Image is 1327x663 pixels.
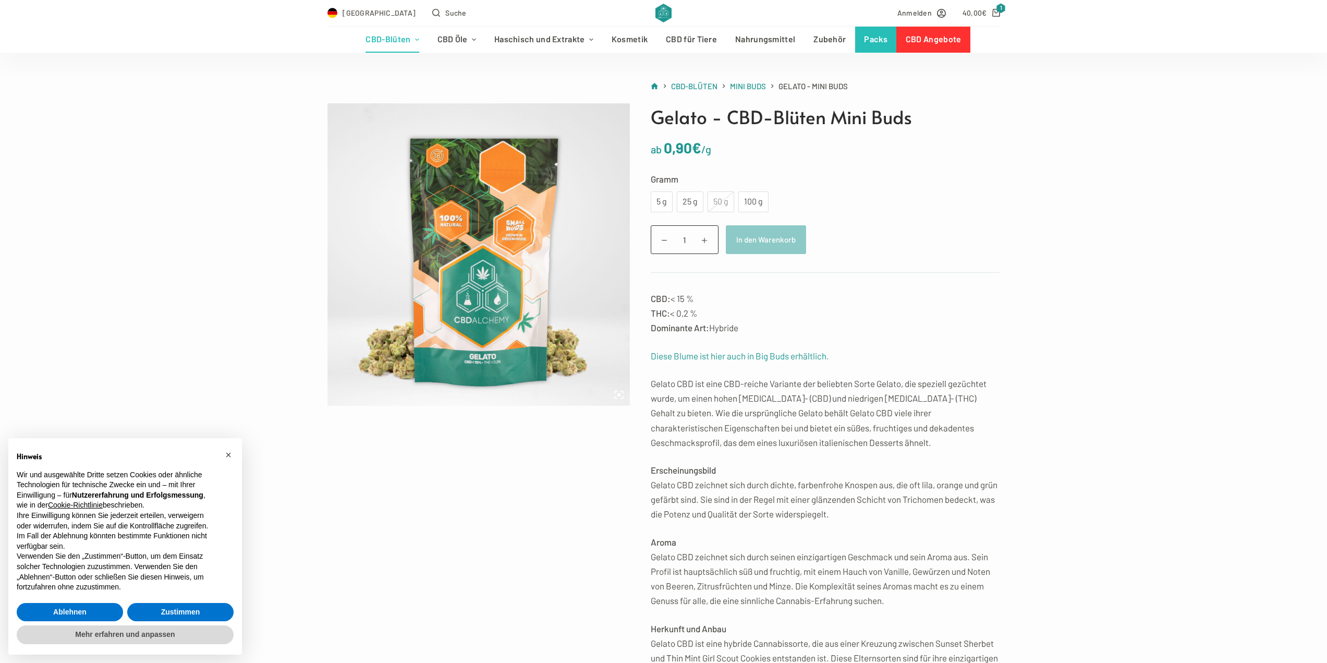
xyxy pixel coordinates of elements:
[897,7,932,19] span: Anmelden
[225,449,232,461] span: ×
[17,451,217,462] h2: Hinweis
[683,195,697,209] div: 25 g
[745,195,762,209] div: 100 g
[778,80,848,93] span: Gelato - Mini Buds
[726,27,805,53] a: Nahrungsmittel
[651,535,1000,608] p: Gelato CBD zeichnet sich durch seinen einzigartigen Geschmack und sein Aroma aus. Sein Profil ist...
[651,225,719,254] input: Produktmenge
[357,27,428,53] a: CBD-Blüten
[445,7,467,19] span: Suche
[602,27,656,53] a: Kosmetik
[651,623,726,634] strong: Herkunft und Anbau
[671,81,717,91] span: CBD-Blüten
[963,7,1000,19] a: Shopping cart
[651,172,1000,186] label: Gramm
[127,603,234,622] button: Zustimmen
[220,447,237,463] button: Schließen Sie diesen Hinweis
[651,322,709,333] strong: Dominante Art:
[651,376,1000,449] p: Gelato CBD ist eine CBD-reiche Variante der beliebten Sorte Gelato, die speziell gezüchtet wurde,...
[485,27,602,53] a: Haschisch und Extrakte
[896,27,970,53] a: CBD Angebote
[327,8,338,18] img: DE Flag
[963,8,987,17] bdi: 40,00
[651,351,829,361] a: Diese Blume ist hier auch in Big Buds erhältlich.
[855,27,897,53] a: Packs
[17,625,234,644] button: Mehr erfahren und anpassen
[432,7,466,19] button: Open search form
[327,103,630,406] img: smallbuds-gelato-doypack
[651,463,1000,521] p: Gelato CBD zeichnet sich durch dichte, farbenfrohe Knospen aus, die oft lila, orange und grün gef...
[651,103,1000,131] h1: Gelato - CBD-Blüten Mini Buds
[343,7,416,19] span: [GEOGRAPHIC_DATA]
[982,8,987,17] span: €
[671,80,717,93] a: CBD-Blüten
[651,293,671,304] strong: CBD:
[651,308,670,318] strong: THC:
[805,27,855,53] a: Zubehör
[651,291,1000,335] p: < 15 % < 0,2 % Hybride
[357,27,970,53] nav: Header-Menü
[730,80,766,93] a: Mini Buds
[651,143,662,155] span: ab
[651,537,676,547] strong: Aroma
[726,225,806,254] button: In den Warenkorb
[327,7,416,19] a: Select Country
[664,139,701,156] bdi: 0,90
[996,3,1006,13] span: 1
[657,27,726,53] a: CBD für Tiere
[730,81,766,91] span: Mini Buds
[17,470,217,511] p: Wir und ausgewählte Dritte setzen Cookies oder ähnliche Technologien für technische Zwecke ein un...
[657,195,666,209] div: 5 g
[651,465,716,475] strong: Erscheinungsbild
[48,501,103,509] a: Cookie-Richtlinie
[692,139,701,156] span: €
[897,7,946,19] a: Anmelden
[72,491,203,499] strong: Nutzererfahrung und Erfolgsmessung
[701,143,711,155] span: /g
[17,551,217,592] p: Verwenden Sie den „Zustimmen“-Button, um dem Einsatz solcher Technologien zuzustimmen. Verwenden ...
[17,511,217,551] p: Ihre Einwilligung können Sie jederzeit erteilen, verweigern oder widerrufen, indem Sie auf die Ko...
[655,4,672,22] img: CBD Alchemy
[17,603,123,622] button: Ablehnen
[428,27,485,53] a: CBD Öle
